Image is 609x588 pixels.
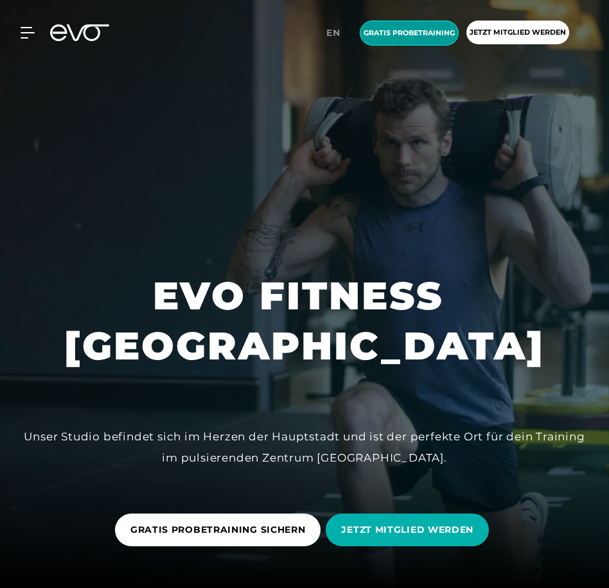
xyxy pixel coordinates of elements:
[326,27,340,39] span: en
[64,271,545,371] h1: EVO FITNESS [GEOGRAPHIC_DATA]
[470,27,566,38] span: Jetzt Mitglied werden
[463,21,573,46] a: Jetzt Mitglied werden
[326,504,494,556] a: JETZT MITGLIED WERDEN
[115,504,326,556] a: GRATIS PROBETRAINING SICHERN
[326,26,348,40] a: en
[341,523,473,537] span: JETZT MITGLIED WERDEN
[356,21,463,46] a: Gratis Probetraining
[15,426,594,468] div: Unser Studio befindet sich im Herzen der Hauptstadt und ist der perfekte Ort für dein Training im...
[364,28,455,39] span: Gratis Probetraining
[130,523,306,537] span: GRATIS PROBETRAINING SICHERN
